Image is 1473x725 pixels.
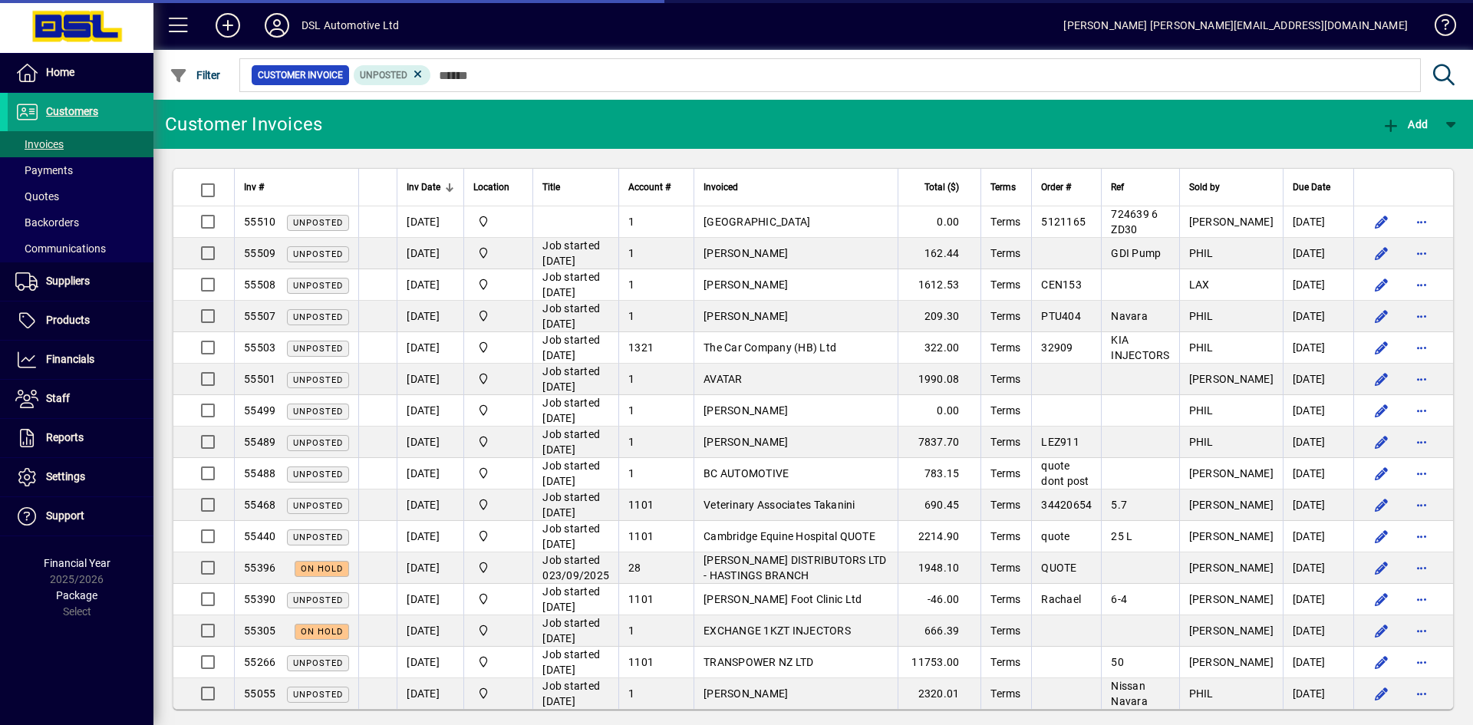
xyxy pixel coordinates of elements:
span: Settings [46,470,85,483]
button: More options [1409,461,1434,486]
button: More options [1409,430,1434,454]
td: [DATE] [1283,489,1353,521]
span: Account # [628,179,671,196]
span: Terms [990,404,1020,417]
td: [DATE] [397,615,463,647]
span: Order # [1041,179,1071,196]
span: Unposted [293,218,343,228]
span: TRANSPOWER NZ LTD [704,656,813,668]
span: Quotes [15,190,59,203]
td: [DATE] [1283,269,1353,301]
span: On hold [301,564,343,574]
span: Job started [DATE] [542,491,600,519]
span: Staff [46,392,70,404]
span: Suppliers [46,275,90,287]
button: Edit [1369,398,1394,423]
a: Settings [8,458,153,496]
td: -46.00 [898,584,980,615]
span: 1101 [628,593,654,605]
span: Backorders [15,216,79,229]
a: Support [8,497,153,536]
span: 55508 [244,278,275,291]
span: Payments [15,164,73,176]
td: 666.39 [898,615,980,647]
button: More options [1409,524,1434,549]
span: 55507 [244,310,275,322]
span: [PERSON_NAME] [704,687,788,700]
span: Unposted [293,407,343,417]
td: [DATE] [1283,364,1353,395]
span: Terms [990,247,1020,259]
span: [PERSON_NAME] [1189,499,1274,511]
button: Edit [1369,430,1394,454]
button: More options [1409,398,1434,423]
td: [DATE] [397,301,463,332]
span: 55509 [244,247,275,259]
span: 1 [628,436,634,448]
span: AVATAR [704,373,743,385]
span: Nissan Navara [1111,680,1148,707]
a: Home [8,54,153,92]
span: Job started [DATE] [542,617,600,644]
button: More options [1409,650,1434,674]
a: Reports [8,419,153,457]
span: [PERSON_NAME] Foot Clinic Ltd [704,593,862,605]
button: Edit [1369,304,1394,328]
button: Edit [1369,681,1394,706]
span: Job started [DATE] [542,460,600,487]
button: Edit [1369,587,1394,611]
span: 55489 [244,436,275,448]
span: Unposted [293,312,343,322]
span: Job started [DATE] [542,428,600,456]
span: 50 [1111,656,1124,668]
span: 1101 [628,499,654,511]
span: 1321 [628,341,654,354]
td: [DATE] [397,427,463,458]
span: [PERSON_NAME] [704,404,788,417]
div: Location [473,179,523,196]
span: 1 [628,687,634,700]
button: Edit [1369,241,1394,265]
span: Title [542,179,560,196]
span: [PERSON_NAME] [1189,373,1274,385]
span: Central [473,559,523,576]
span: Central [473,591,523,608]
div: Ref [1111,179,1169,196]
button: More options [1409,209,1434,234]
button: More options [1409,587,1434,611]
span: 32909 [1041,341,1073,354]
span: Unposted [293,470,343,479]
span: 1 [628,247,634,259]
button: More options [1409,555,1434,580]
span: Job started [DATE] [542,648,600,676]
td: 162.44 [898,238,980,269]
span: Sold by [1189,179,1220,196]
td: 0.00 [898,395,980,427]
td: [DATE] [1283,395,1353,427]
div: [PERSON_NAME] [PERSON_NAME][EMAIL_ADDRESS][DOMAIN_NAME] [1063,13,1408,38]
span: On hold [301,627,343,637]
span: PTU404 [1041,310,1081,322]
span: [PERSON_NAME] [1189,593,1274,605]
span: Terms [990,624,1020,637]
div: DSL Automotive Ltd [302,13,399,38]
a: Suppliers [8,262,153,301]
span: Central [473,245,523,262]
td: 11753.00 [898,647,980,678]
span: 1 [628,278,634,291]
span: Veterinary Associates Takanini [704,499,855,511]
div: Order # [1041,179,1092,196]
a: Invoices [8,131,153,157]
td: [DATE] [397,395,463,427]
span: Total ($) [924,179,959,196]
span: Invoices [15,138,64,150]
a: Knowledge Base [1423,3,1454,53]
span: 1 [628,310,634,322]
span: Central [473,402,523,419]
span: [PERSON_NAME] [704,278,788,291]
span: quote dont post [1041,460,1089,487]
span: 1101 [628,530,654,542]
span: Job started [DATE] [542,365,600,393]
span: Inv Date [407,179,440,196]
td: 1948.10 [898,552,980,584]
